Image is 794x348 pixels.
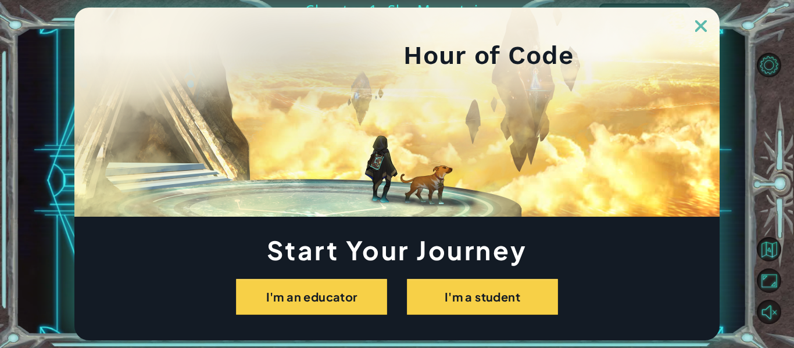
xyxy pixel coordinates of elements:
img: blackOzariaWordmark.png [220,32,395,78]
button: I'm an educator [236,279,387,315]
h2: Hour of Code [403,44,574,66]
button: I'm a student [407,279,558,315]
h1: Start Your Journey [74,238,720,261]
img: ExitButton_Dusk.png [695,20,707,32]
